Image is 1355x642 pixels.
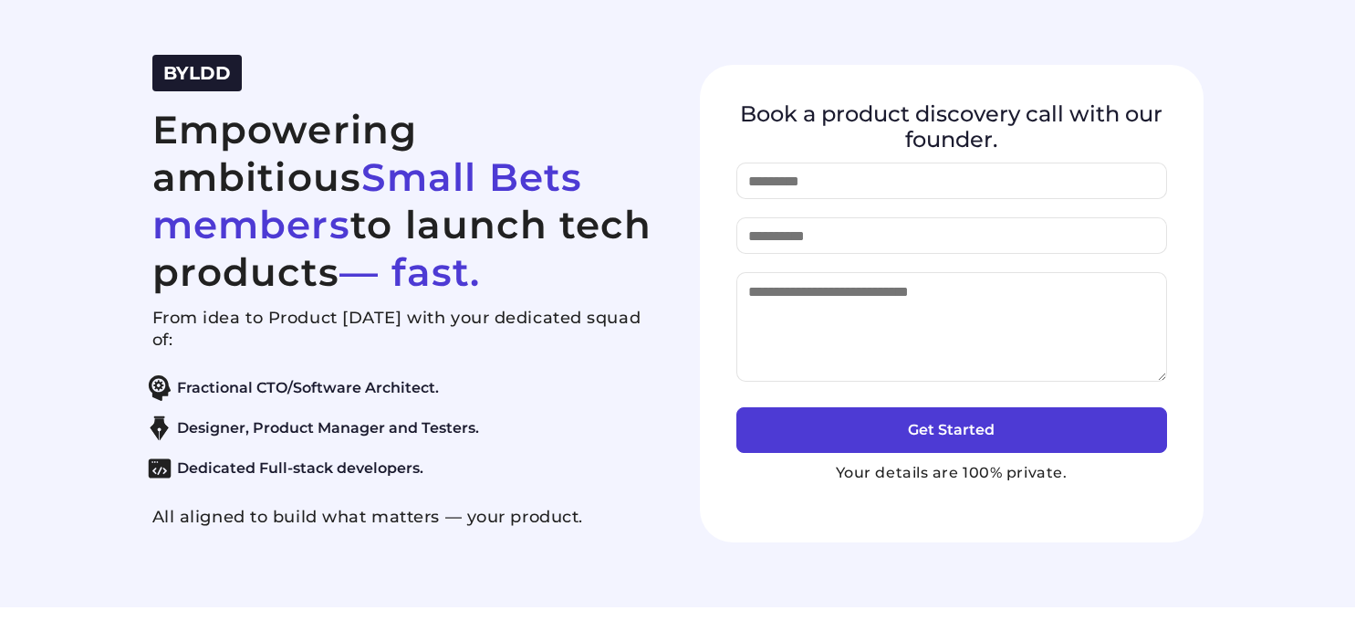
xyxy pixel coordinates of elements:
p: All aligned to build what matters — your product. [152,506,656,528]
li: Fractional CTO/Software Architect. [143,375,647,401]
li: Dedicated Full-stack developers. [143,456,647,481]
span: BYLDD [163,62,231,84]
span: — fast. [339,248,480,296]
h4: Book a product discovery call with our founder. [736,101,1167,152]
p: From idea to Product [DATE] with your dedicated squad of: [152,307,656,351]
a: BYLDD [163,66,231,83]
h2: Empowering ambitious to launch tech products [152,106,656,296]
li: Designer, Product Manager and Testers. [143,416,647,441]
button: Get Started [736,407,1167,453]
span: Small Bets members [152,153,583,248]
p: Your details are 100% private. [736,462,1167,484]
